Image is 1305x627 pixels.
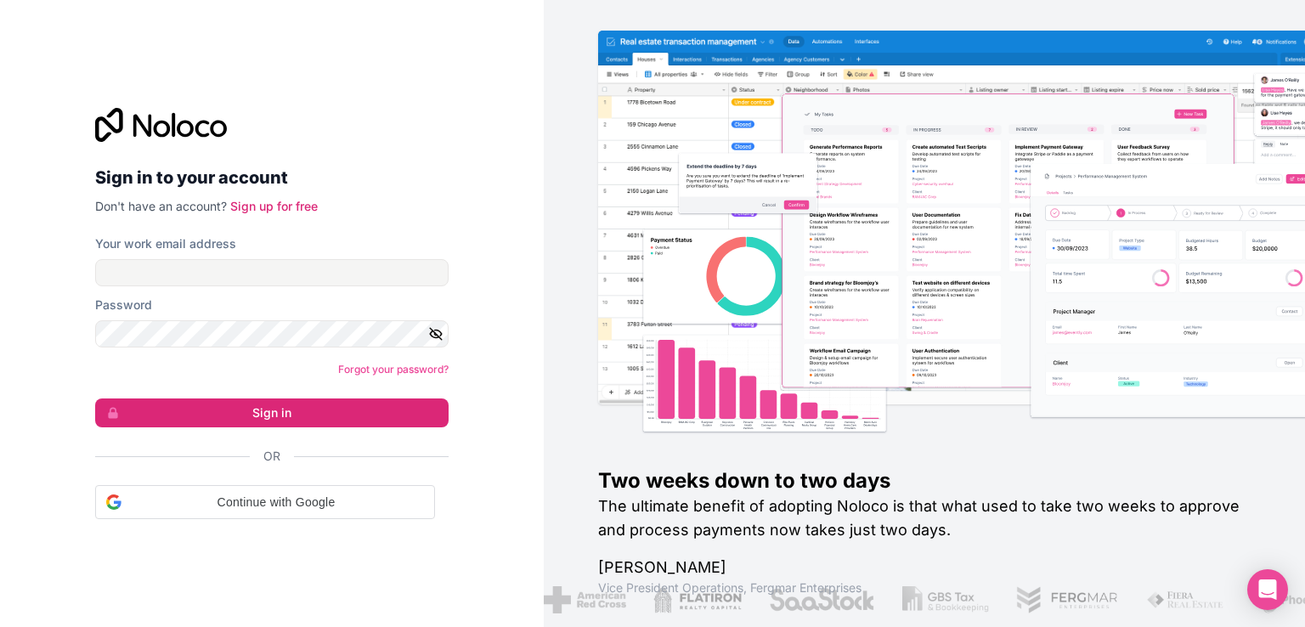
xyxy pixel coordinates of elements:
[1247,569,1288,610] div: Open Intercom Messenger
[338,363,449,376] a: Forgot your password?
[598,494,1251,542] h2: The ultimate benefit of adopting Noloco is that what used to take two weeks to approve and proces...
[263,448,280,465] span: Or
[95,485,435,519] div: Continue with Google
[901,586,988,613] img: /assets/gbstax-C-GtDUiK.png
[767,586,874,613] img: /assets/saastock-C6Zbiodz.png
[1014,586,1118,613] img: /assets/fergmar-CudnrXN5.png
[95,297,152,313] label: Password
[598,556,1251,579] h1: [PERSON_NAME]
[128,494,424,511] span: Continue with Google
[1145,586,1225,613] img: /assets/fiera-fwj2N5v4.png
[95,235,236,252] label: Your work email address
[543,586,625,613] img: /assets/american-red-cross-BAupjrZR.png
[230,199,318,213] a: Sign up for free
[652,586,741,613] img: /assets/flatiron-C8eUkumj.png
[95,398,449,427] button: Sign in
[95,320,449,347] input: Password
[598,579,1251,596] h1: Vice President Operations , Fergmar Enterprises
[598,467,1251,494] h1: Two weeks down to two days
[95,199,227,213] span: Don't have an account?
[95,259,449,286] input: Email address
[95,162,449,193] h2: Sign in to your account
